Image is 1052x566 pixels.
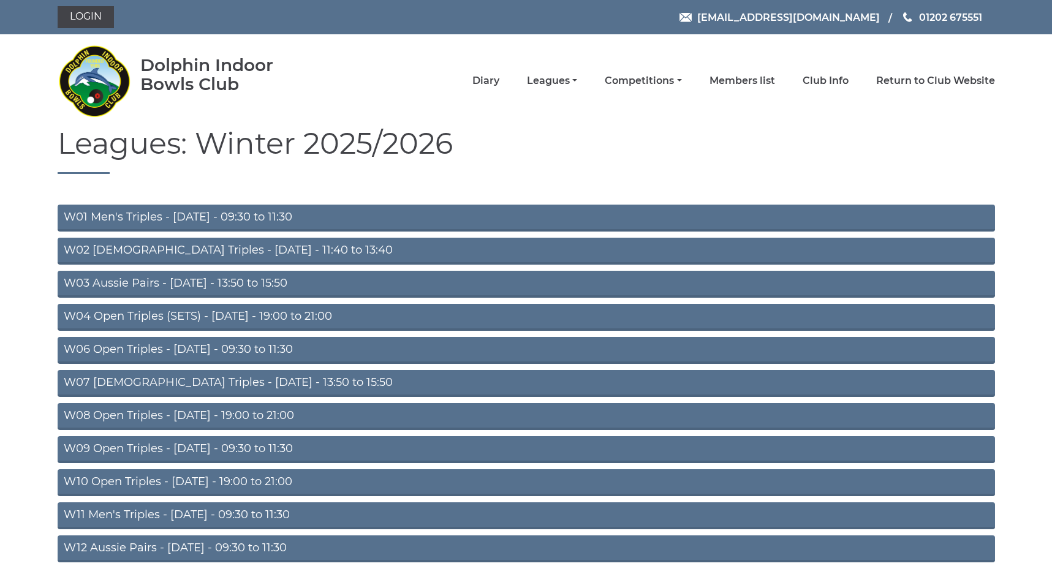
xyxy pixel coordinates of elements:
a: Email [EMAIL_ADDRESS][DOMAIN_NAME] [679,10,880,25]
a: W09 Open Triples - [DATE] - 09:30 to 11:30 [58,436,995,463]
a: Club Info [803,74,849,88]
a: W03 Aussie Pairs - [DATE] - 13:50 to 15:50 [58,271,995,298]
a: W10 Open Triples - [DATE] - 19:00 to 21:00 [58,469,995,496]
a: W12 Aussie Pairs - [DATE] - 09:30 to 11:30 [58,535,995,562]
a: W01 Men's Triples - [DATE] - 09:30 to 11:30 [58,205,995,232]
span: 01202 675551 [919,11,982,23]
a: W04 Open Triples (SETS) - [DATE] - 19:00 to 21:00 [58,304,995,331]
a: W11 Men's Triples - [DATE] - 09:30 to 11:30 [58,502,995,529]
div: Dolphin Indoor Bowls Club [140,56,312,94]
a: Leagues [527,74,577,88]
a: W06 Open Triples - [DATE] - 09:30 to 11:30 [58,337,995,364]
img: Email [679,13,692,22]
a: W08 Open Triples - [DATE] - 19:00 to 21:00 [58,403,995,430]
h1: Leagues: Winter 2025/2026 [58,127,995,174]
a: W02 [DEMOGRAPHIC_DATA] Triples - [DATE] - 11:40 to 13:40 [58,238,995,265]
a: Members list [710,74,775,88]
span: [EMAIL_ADDRESS][DOMAIN_NAME] [697,11,880,23]
a: W07 [DEMOGRAPHIC_DATA] Triples - [DATE] - 13:50 to 15:50 [58,370,995,397]
a: Competitions [605,74,681,88]
a: Login [58,6,114,28]
a: Return to Club Website [876,74,995,88]
a: Phone us 01202 675551 [901,10,982,25]
img: Phone us [903,12,912,22]
img: Dolphin Indoor Bowls Club [58,38,131,124]
a: Diary [472,74,499,88]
